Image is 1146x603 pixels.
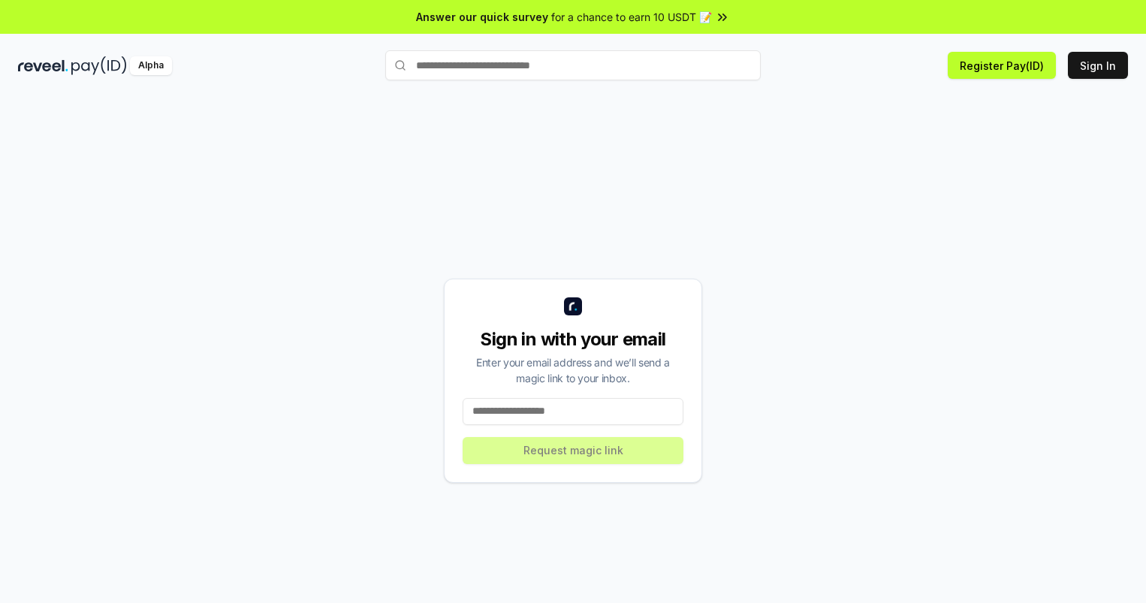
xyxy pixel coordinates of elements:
span: for a chance to earn 10 USDT 📝 [551,9,712,25]
button: Sign In [1068,52,1128,79]
img: reveel_dark [18,56,68,75]
div: Alpha [130,56,172,75]
img: pay_id [71,56,127,75]
span: Answer our quick survey [416,9,548,25]
img: logo_small [564,297,582,315]
div: Sign in with your email [463,327,683,351]
div: Enter your email address and we’ll send a magic link to your inbox. [463,354,683,386]
button: Register Pay(ID) [948,52,1056,79]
